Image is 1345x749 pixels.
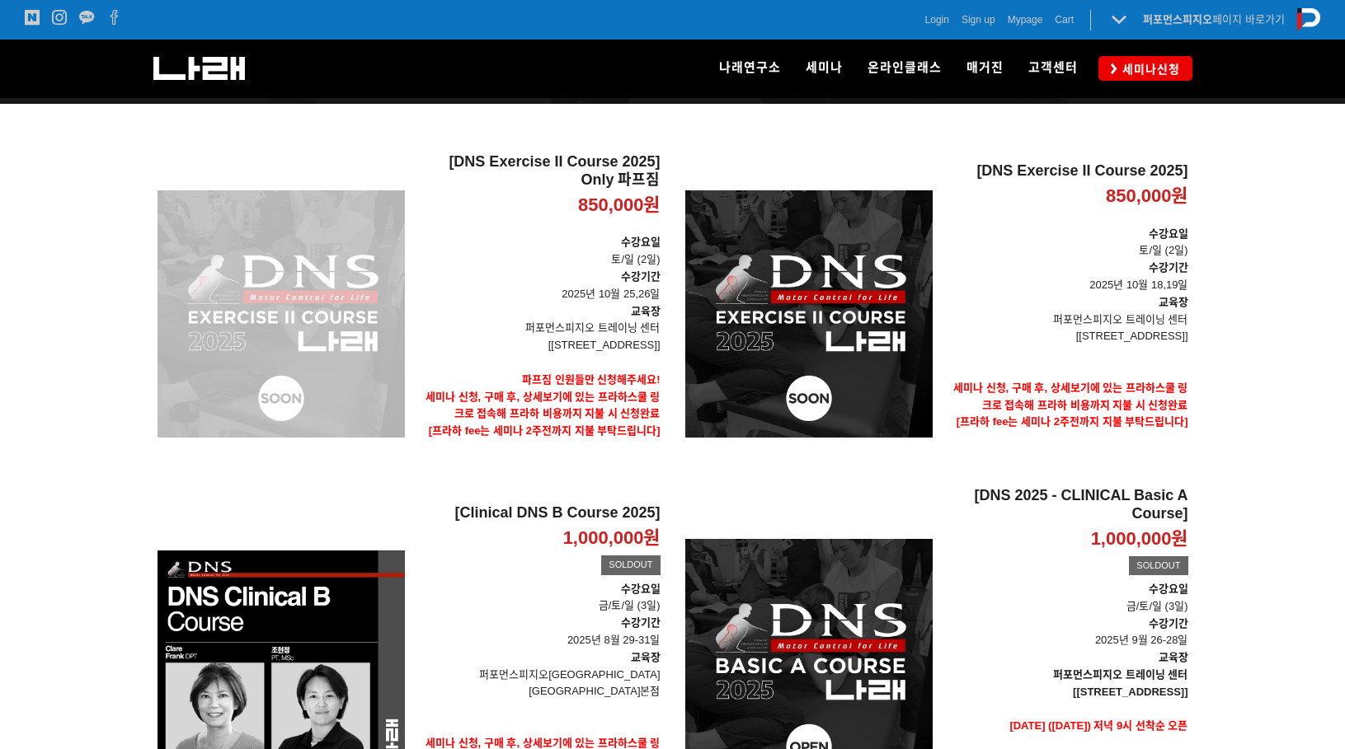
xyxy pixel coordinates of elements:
a: 세미나신청 [1098,56,1192,80]
a: [DNS Exercise II Course 2025] 850,000원 수강요일토/일 (2일)수강기간 2025년 10월 18,19일교육장퍼포먼스피지오 트레이닝 센터[[STREE... [945,162,1188,466]
a: 세미나 [793,40,855,97]
p: [[STREET_ADDRESS]] [417,337,661,354]
p: 2025년 10월 25,26일 [417,269,661,303]
strong: 수강기간 [621,270,661,283]
strong: 수강요일 [1149,583,1188,595]
p: 1,000,000원 [563,527,661,550]
span: 세미나 [806,60,843,75]
p: 금/토/일 (3일) [945,581,1188,616]
span: 세미나신청 [1117,61,1180,77]
strong: 세미나 신청, 구매 후, 상세보기에 있는 프라하스쿨 링크로 접속해 프라하 비용까지 지불 시 신청완료 [426,391,661,420]
strong: 수강요일 [1149,227,1188,240]
strong: 수강기간 [621,616,661,629]
span: 매거진 [966,60,1004,75]
strong: 교육장 [631,651,661,663]
strong: 수강기간 [1149,617,1188,630]
strong: 교육장 [1159,651,1188,663]
h2: [DNS 2025 - CLINICAL Basic A Course] [945,487,1188,522]
span: 온라인클래스 [868,60,942,75]
p: 2025년 10월 18,19일 [945,260,1188,294]
a: 나래연구소 [707,40,793,97]
strong: 교육장 [1159,296,1188,308]
p: 850,000원 [578,194,661,218]
a: Login [925,12,949,28]
strong: 교육장 [631,305,661,317]
p: 2025년 9월 26-28일 [945,616,1188,650]
h2: [DNS Exercise II Course 2025] [945,162,1188,180]
span: [DATE] ([DATE]) 저녁 9시 선착순 오픈 [1009,719,1187,732]
div: SOLDOUT [1129,556,1187,576]
p: 850,000원 [1106,185,1188,208]
a: Sign up [962,12,995,28]
p: 1,000,000원 [1091,527,1188,551]
div: SOLDOUT [601,555,660,575]
h2: [Clinical DNS B Course 2025] [417,504,661,522]
strong: 수강요일 [621,236,661,248]
strong: 수강기간 [1149,261,1188,274]
p: 2025년 8월 29-31일 [417,615,661,649]
a: Mypage [1008,12,1043,28]
strong: 수강요일 [621,583,661,595]
h2: [DNS Exercise II Course 2025] Only 파프짐 [417,153,661,189]
span: 고객센터 [1028,60,1078,75]
a: [DNS Exercise II Course 2025] Only 파프짐 850,000원 수강요일토/일 (2일)수강기간 2025년 10월 25,26일교육장퍼포먼스피지오 트레이닝 ... [417,153,661,474]
a: 퍼포먼스피지오페이지 바로가기 [1143,13,1285,26]
p: 토/일 (2일) [417,234,661,269]
strong: 퍼포먼스피지오 [1143,13,1212,26]
strong: [[STREET_ADDRESS]] [1073,686,1187,698]
strong: 세미나 신청, 구매 후, 상세보기에 있는 프라하스쿨 링크로 접속해 프라하 비용까지 지불 시 신청완료 [953,382,1188,411]
p: [[STREET_ADDRESS]] [945,328,1188,345]
span: [프라하 fee는 세미나 2주전까지 지불 부탁드립니다] [957,415,1188,428]
p: 퍼포먼스피지오[GEOGRAPHIC_DATA] [GEOGRAPHIC_DATA]본점 [417,667,661,701]
p: 금/토/일 (3일) [417,597,661,615]
a: Cart [1055,12,1074,28]
p: 퍼포먼스피지오 트레이닝 센터 [417,320,661,337]
a: 고객센터 [1016,40,1090,97]
span: 나래연구소 [719,60,781,75]
p: 토/일 (2일) [945,226,1188,260]
strong: 퍼포먼스피지오 트레이닝 센터 [1053,668,1187,681]
strong: 파프짐 인원들만 신청해주세요! [522,373,661,386]
span: [프라하 fee는 세미나 2주전까지 지불 부탁드립니다] [429,424,661,437]
a: 매거진 [954,40,1016,97]
p: 퍼포먼스피지오 트레이닝 센터 [945,311,1188,329]
a: 온라인클래스 [855,40,954,97]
